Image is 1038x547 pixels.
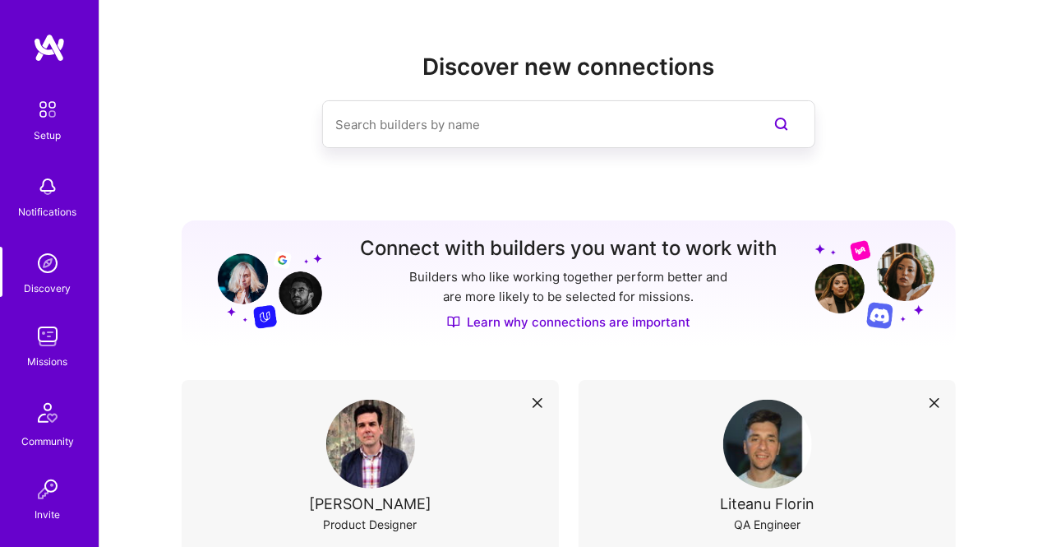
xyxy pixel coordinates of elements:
div: Community [21,433,74,450]
a: Learn why connections are important [447,313,690,331]
div: Notifications [19,203,77,220]
input: Search builders by name [335,104,736,146]
i: icon Close [533,398,542,408]
div: Invite [35,506,61,523]
p: Builders who like working together perform better and are more likely to be selected for missions. [407,267,731,307]
img: User Avatar [723,400,812,489]
div: Product Designer [324,516,418,533]
img: Community [28,393,67,433]
i: icon Close [930,398,939,408]
h3: Connect with builders you want to work with [361,237,777,261]
div: Liteanu Florin [720,495,814,512]
img: User Avatar [326,400,415,489]
div: Missions [28,353,68,370]
div: Discovery [25,280,72,297]
img: Discover [447,315,460,329]
div: QA Engineer [734,516,800,533]
img: setup [30,92,65,127]
img: teamwork [31,320,64,353]
img: discovery [31,247,64,280]
img: bell [31,170,64,203]
img: logo [33,33,66,63]
img: Invite [31,473,64,506]
h2: Discover new connections [182,53,956,81]
img: Grow your network [203,239,322,329]
div: Setup [35,127,62,144]
img: Grow your network [815,239,934,329]
i: icon SearchPurple [772,114,791,134]
div: [PERSON_NAME] [309,495,431,512]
